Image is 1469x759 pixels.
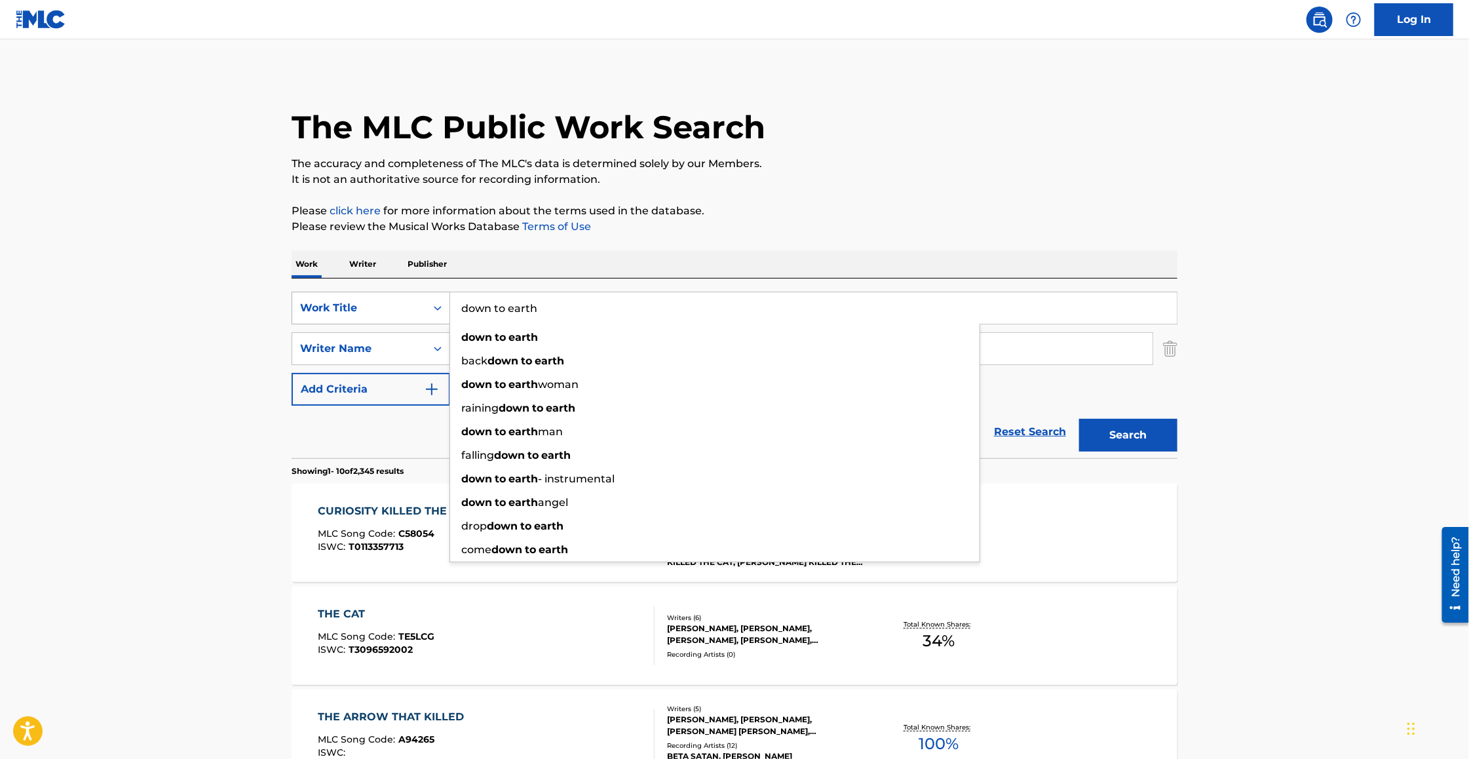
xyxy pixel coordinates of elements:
iframe: Chat Widget [1403,696,1469,759]
button: Search [1079,419,1177,452]
strong: down [461,378,492,391]
a: THE CATMLC Song Code:TE5LCGISWC:T3096592002Writers (6)[PERSON_NAME], [PERSON_NAME], [PERSON_NAME]... [292,587,1177,685]
div: THE CAT [318,606,435,622]
strong: down [494,449,525,461]
strong: down [461,473,492,485]
span: falling [461,449,494,461]
span: T0113357713 [349,541,404,553]
p: Publisher [404,250,451,278]
p: Total Known Shares: [904,722,974,732]
span: MLC Song Code : [318,528,399,539]
p: Writer [345,250,380,278]
strong: earth [535,355,564,367]
p: Work [292,250,322,278]
strong: to [520,520,531,532]
span: A94265 [399,733,435,745]
strong: down [487,520,518,532]
div: Help [1341,7,1367,33]
span: ISWC : [318,747,349,758]
button: Add Criteria [292,373,450,406]
img: Delete Criterion [1163,332,1177,365]
strong: down [491,543,522,556]
strong: down [461,425,492,438]
p: Showing 1 - 10 of 2,345 results [292,465,404,477]
div: Writers ( 6 ) [667,613,865,623]
iframe: Resource Center [1432,522,1469,628]
img: search [1312,12,1327,28]
span: man [538,425,563,438]
strong: earth [541,449,571,461]
span: back [461,355,487,367]
h1: The MLC Public Work Search [292,107,765,147]
strong: earth [508,331,538,343]
span: 100 % [919,732,959,756]
div: THE ARROW THAT KILLED [318,709,471,725]
span: ISWC : [318,541,349,553]
div: CURIOSITY KILLED THE CAT [318,503,479,519]
strong: to [495,496,506,509]
strong: earth [534,520,563,532]
strong: earth [508,473,538,485]
span: 34 % [923,629,955,653]
p: The accuracy and completeness of The MLC's data is determined solely by our Members. [292,156,1177,172]
p: Total Known Shares: [904,619,974,629]
span: raining [461,402,499,414]
a: Public Search [1307,7,1333,33]
span: drop [461,520,487,532]
span: angel [538,496,568,509]
a: Reset Search [987,418,1073,446]
span: TE5LCG [399,631,435,642]
strong: earth [539,543,568,556]
div: [PERSON_NAME], [PERSON_NAME], [PERSON_NAME] [PERSON_NAME], [PERSON_NAME], [PERSON_NAME] [PERSON_N... [667,714,865,737]
strong: earth [508,425,538,438]
span: MLC Song Code : [318,733,399,745]
strong: down [499,402,529,414]
strong: to [527,449,539,461]
p: Please for more information about the terms used in the database. [292,203,1177,219]
img: MLC Logo [16,10,66,29]
strong: down [487,355,518,367]
strong: to [495,425,506,438]
a: click here [330,204,381,217]
span: - instrumental [538,473,615,485]
strong: to [532,402,543,414]
strong: to [495,473,506,485]
form: Search Form [292,292,1177,458]
strong: to [495,378,506,391]
a: Terms of Use [520,220,591,233]
span: come [461,543,491,556]
span: C58054 [399,528,435,539]
strong: down [461,496,492,509]
strong: to [521,355,532,367]
strong: down [461,331,492,343]
a: Log In [1375,3,1453,36]
div: [PERSON_NAME], [PERSON_NAME], [PERSON_NAME], [PERSON_NAME], [PERSON_NAME], [PERSON_NAME] [667,623,865,646]
strong: to [525,543,536,556]
strong: earth [508,378,538,391]
div: Recording Artists ( 0 ) [667,650,865,659]
img: 9d2ae6d4665cec9f34b9.svg [424,381,440,397]
strong: to [495,331,506,343]
p: Please review the Musical Works Database [292,219,1177,235]
strong: earth [508,496,538,509]
div: Writer Name [300,341,418,357]
a: CURIOSITY KILLED THE CATMLC Song Code:C58054ISWC:T0113357713Writers (5)[PERSON_NAME] [PERSON_NAME... [292,484,1177,582]
strong: earth [546,402,575,414]
span: MLC Song Code : [318,631,399,642]
p: It is not an authoritative source for recording information. [292,172,1177,187]
span: T3096592002 [349,644,413,655]
span: woman [538,378,579,391]
div: Writers ( 5 ) [667,704,865,714]
span: ISWC : [318,644,349,655]
div: Drag [1407,709,1415,749]
div: Recording Artists ( 12 ) [667,741,865,750]
div: Work Title [300,300,418,316]
img: help [1346,12,1362,28]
